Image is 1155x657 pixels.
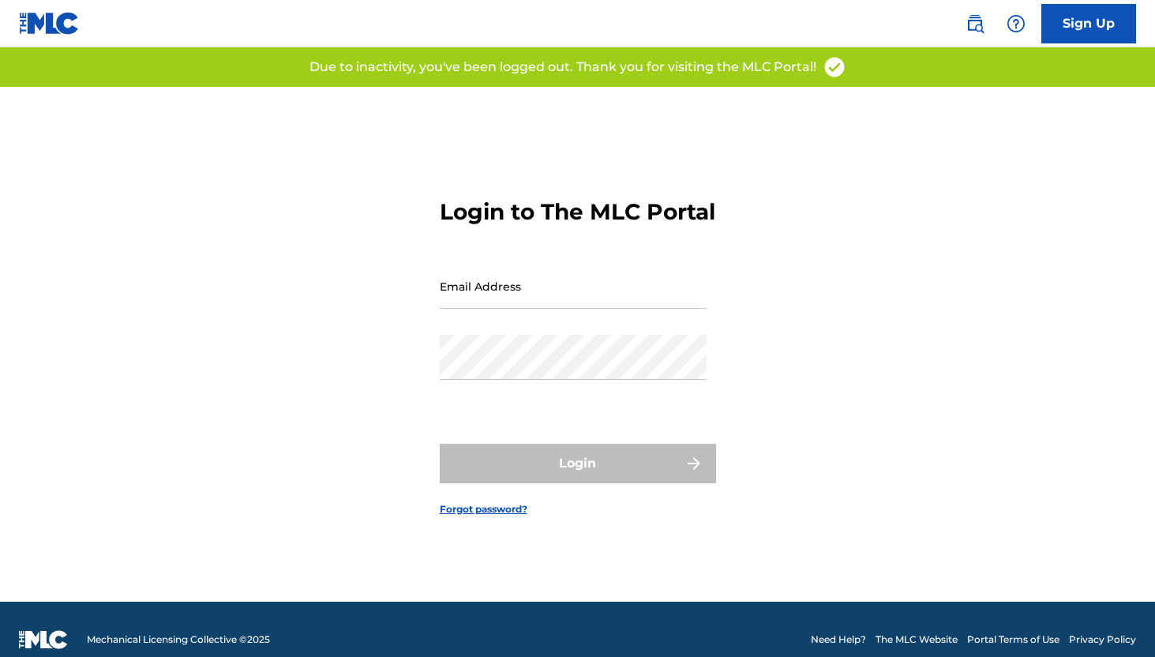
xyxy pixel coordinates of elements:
img: access [823,55,846,79]
h3: Login to The MLC Portal [440,198,715,226]
img: search [966,14,984,33]
span: Mechanical Licensing Collective © 2025 [87,633,270,647]
img: MLC Logo [19,12,80,35]
a: Portal Terms of Use [967,633,1059,647]
img: logo [19,630,68,649]
a: Public Search [959,8,991,39]
a: Sign Up [1041,4,1136,43]
p: Due to inactivity, you've been logged out. Thank you for visiting the MLC Portal! [309,58,816,77]
a: The MLC Website [876,633,958,647]
img: help [1007,14,1026,33]
a: Privacy Policy [1069,633,1136,647]
a: Forgot password? [440,502,527,516]
a: Need Help? [811,633,866,647]
div: Help [1000,8,1032,39]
